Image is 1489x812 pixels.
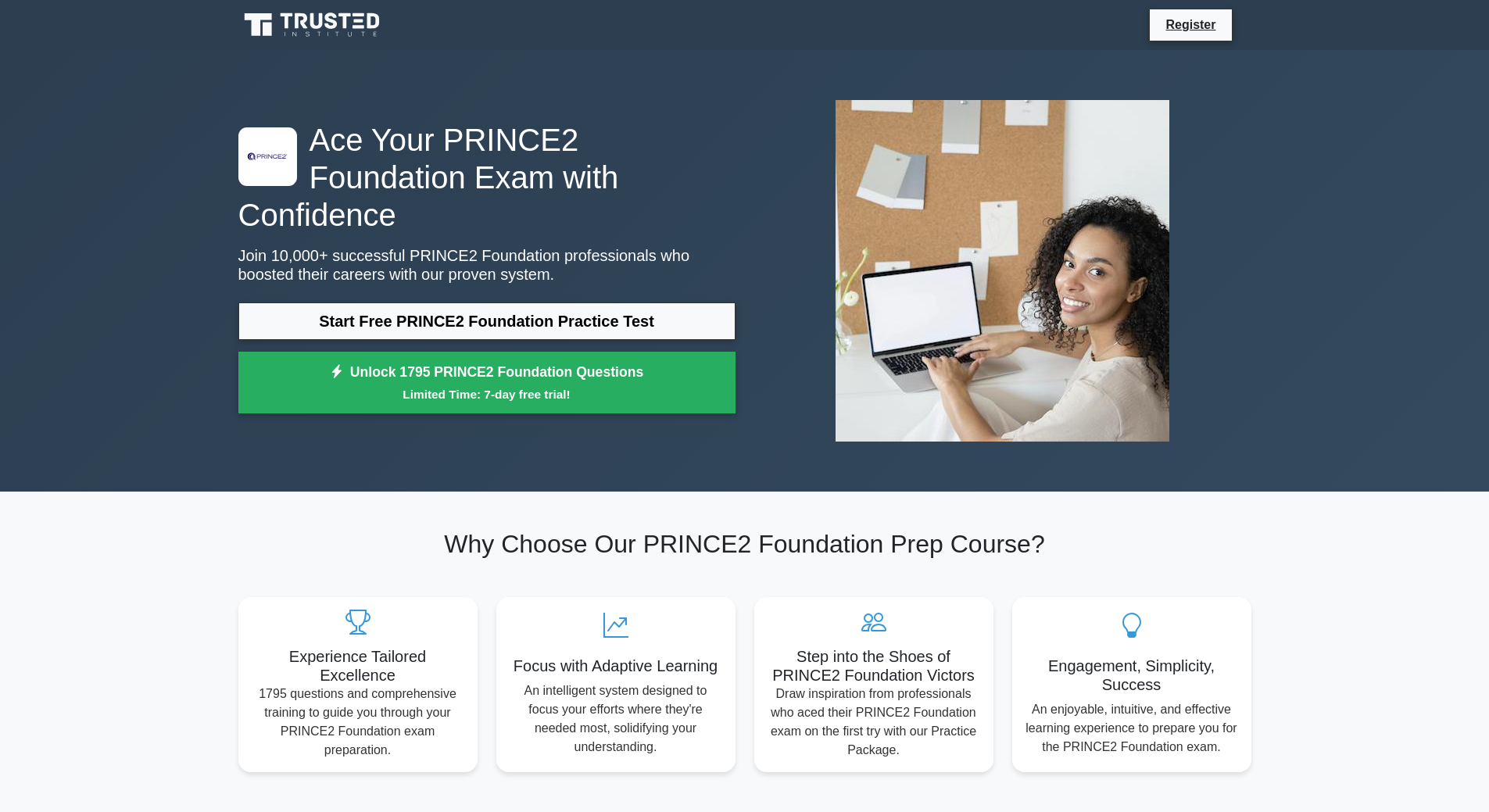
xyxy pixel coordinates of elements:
a: Start Free PRINCE2 Foundation Practice Test [238,302,736,340]
h5: Focus with Adaptive Learning [509,656,723,675]
h5: Experience Tailored Excellence [251,647,465,685]
a: Register [1156,15,1225,34]
p: An intelligent system designed to focus your efforts where they're needed most, solidifying your ... [509,681,723,757]
h5: Engagement, Simplicity, Success [1025,656,1239,694]
p: 1795 questions and comprehensive training to guide you through your PRINCE2 Foundation exam prepa... [251,685,465,760]
h1: Ace Your PRINCE2 Foundation Exam with Confidence [238,121,736,234]
a: Unlock 1795 PRINCE2 Foundation QuestionsLimited Time: 7-day free trial! [238,352,736,414]
h5: Step into the Shoes of PRINCE2 Foundation Victors [767,647,981,685]
p: An enjoyable, intuitive, and effective learning experience to prepare you for the PRINCE2 Foundat... [1025,700,1239,757]
p: Draw inspiration from professionals who aced their PRINCE2 Foundation exam on the first try with ... [767,685,981,760]
small: Limited Time: 7-day free trial! [258,385,716,403]
p: Join 10,000+ successful PRINCE2 Foundation professionals who boosted their careers with our prove... [238,246,736,284]
h2: Why Choose Our PRINCE2 Foundation Prep Course? [238,529,1251,559]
